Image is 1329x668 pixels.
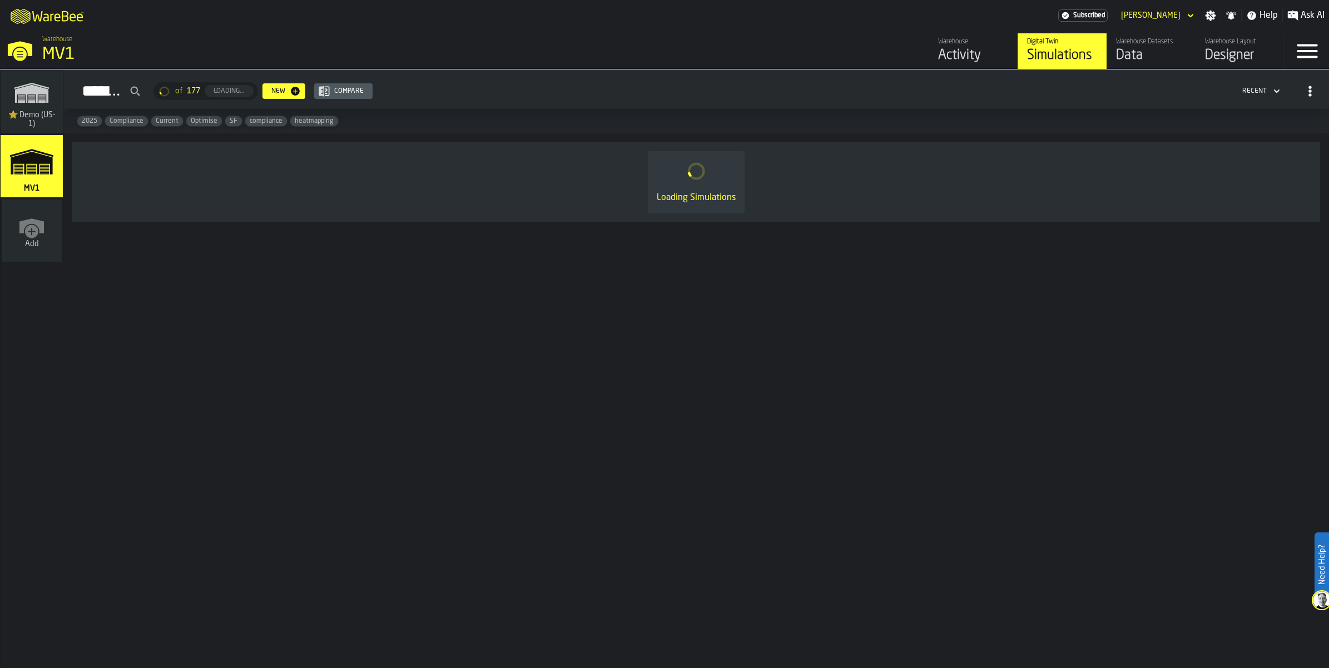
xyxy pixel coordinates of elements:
[1018,33,1107,69] a: link-to-/wh/i/3ccf57d1-1e0c-4a81-a3bb-c2011c5f0d50/simulations
[267,87,290,95] div: New
[1283,9,1329,22] label: button-toggle-Ask AI
[1238,84,1282,98] div: DropdownMenuValue-4
[245,117,287,125] span: compliance
[63,69,1329,109] h2: button-Simulations
[1116,47,1187,64] div: Data
[2,200,62,264] a: link-to-/wh/new
[1201,10,1221,21] label: button-toggle-Settings
[151,117,183,125] span: Current
[657,191,736,205] div: Loading Simulations
[105,117,148,125] span: Compliance
[1196,33,1285,69] a: link-to-/wh/i/3ccf57d1-1e0c-4a81-a3bb-c2011c5f0d50/designer
[187,87,200,96] span: 177
[1116,38,1187,46] div: Warehouse Datasets
[938,47,1009,64] div: Activity
[929,33,1018,69] a: link-to-/wh/i/3ccf57d1-1e0c-4a81-a3bb-c2011c5f0d50/feed/
[1,135,63,200] a: link-to-/wh/i/3ccf57d1-1e0c-4a81-a3bb-c2011c5f0d50/simulations
[77,117,102,125] span: 2025
[1242,87,1267,95] div: DropdownMenuValue-4
[186,117,222,125] span: Optimise
[1027,38,1098,46] div: Digital Twin
[1316,534,1328,596] label: Need Help?
[1205,47,1276,64] div: Designer
[175,87,182,96] span: of
[1301,9,1325,22] span: Ask AI
[225,117,242,125] span: SF
[209,87,249,95] div: Loading...
[42,44,343,64] div: MV1
[938,38,1009,46] div: Warehouse
[72,142,1320,222] div: ItemListCard-
[1117,9,1196,22] div: DropdownMenuValue-Jules McBlain
[205,85,254,97] button: button-Loading...
[1242,9,1282,22] label: button-toggle-Help
[5,111,58,128] span: ⭐ Demo (US-1)
[1221,10,1241,21] label: button-toggle-Notifications
[42,36,72,43] span: Warehouse
[1027,47,1098,64] div: Simulations
[1121,11,1181,20] div: DropdownMenuValue-Jules McBlain
[22,184,42,193] span: MV1
[1285,33,1329,69] label: button-toggle-Menu
[1,71,63,135] a: link-to-/wh/i/103622fe-4b04-4da1-b95f-2619b9c959cc/simulations
[330,87,368,95] div: Compare
[314,83,373,99] button: button-Compare
[1058,9,1108,22] div: Menu Subscription
[25,240,39,248] span: Add
[1058,9,1108,22] a: link-to-/wh/i/3ccf57d1-1e0c-4a81-a3bb-c2011c5f0d50/settings/billing
[262,83,305,99] button: button-New
[1259,9,1278,22] span: Help
[1205,38,1276,46] div: Warehouse Layout
[149,82,262,100] div: ButtonLoadMore-Loading...-Prev-First-Last
[1107,33,1196,69] a: link-to-/wh/i/3ccf57d1-1e0c-4a81-a3bb-c2011c5f0d50/data
[290,117,338,125] span: heatmapping
[1073,12,1105,19] span: Subscribed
